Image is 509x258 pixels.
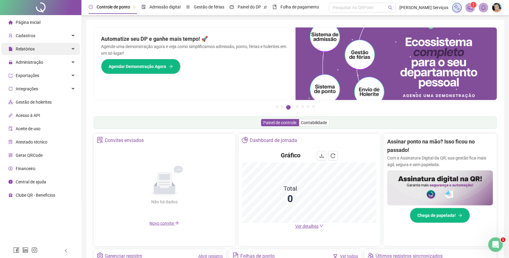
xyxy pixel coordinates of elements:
span: Admissão digital [149,5,181,9]
span: reload [331,153,335,158]
span: Aceite de uso [16,126,40,131]
img: sparkle-icon.fc2bf0ac1784a2077858766a79e2daf3.svg [454,4,460,11]
span: facebook [13,247,19,253]
span: Controle de ponto [97,5,130,9]
span: 1 [473,3,475,7]
span: clock-circle [89,5,93,9]
span: arrow-right [169,64,173,69]
span: user-add [8,34,13,38]
span: Gerar QRCode [16,153,43,158]
span: audit [8,127,13,131]
span: Folha de pagamento [280,5,319,9]
img: banner%2F02c71560-61a6-44d4-94b9-c8ab97240462.png [387,170,493,206]
sup: 1 [471,2,477,8]
span: Cadastros [16,33,35,38]
span: sun [186,5,190,9]
span: Clube QR - Beneficios [16,193,55,198]
span: file-done [142,5,146,9]
span: export [8,73,13,78]
span: linkedin [22,247,28,253]
p: Agende uma demonstração agora e veja como simplificamos admissão, ponto, férias e holerites em um... [101,43,288,56]
span: dollar [8,166,13,171]
span: Ver detalhes [295,224,319,229]
img: 16970 [492,3,501,12]
span: Atestado técnico [16,140,47,144]
span: Administração [16,60,43,65]
span: solution [8,140,13,144]
span: Relatórios [16,47,35,51]
span: pushpin [264,5,267,9]
span: left [64,249,68,253]
span: download [319,153,324,158]
button: 1 [275,105,278,108]
div: Não há dados [137,198,192,205]
span: Contabilidade [301,120,327,125]
span: sync [8,87,13,91]
button: Chega de papelada! [410,208,470,223]
button: 2 [281,105,284,108]
button: 3 [286,105,291,110]
span: Painel de controle [264,120,297,125]
span: search [388,5,393,10]
button: 7 [312,105,315,108]
span: home [8,20,13,24]
button: Agendar Demonstração Agora [101,59,181,74]
img: banner%2Fd57e337e-a0d3-4837-9615-f134fc33a8e6.png [296,27,497,100]
span: notification [468,5,473,10]
h2: Automatize seu DP e ganhe mais tempo! 🚀 [101,35,288,43]
span: pushpin [133,5,136,9]
span: lock [8,60,13,64]
span: qrcode [8,153,13,157]
span: bell [481,5,486,10]
span: Exportações [16,73,39,78]
span: api [8,113,13,118]
span: pie-chart [242,137,248,143]
span: dashboard [230,5,234,9]
span: down [319,224,324,228]
h2: Assinar ponto na mão? Isso ficou no passado! [387,137,493,155]
span: Financeiro [16,166,35,171]
span: Agendar Demonstração Agora [109,63,166,70]
p: Com a Assinatura Digital da QR, sua gestão fica mais ágil, segura e sem papelada. [387,155,493,168]
span: info-circle [8,180,13,184]
span: Gestão de holerites [16,100,52,105]
button: 5 [301,105,304,108]
span: Chega de papelada! [418,212,456,219]
span: apartment [8,100,13,104]
button: 6 [307,105,310,108]
span: book [273,5,277,9]
div: Convites enviados [105,135,144,146]
span: plus [175,221,180,225]
span: gift [8,193,13,197]
span: 1 [501,237,506,242]
a: Ver detalhes down [295,224,324,229]
span: solution [97,137,103,143]
h4: Gráfico [281,151,300,160]
span: [PERSON_NAME] Serviços [400,4,449,11]
span: arrow-right [458,213,463,218]
span: Acesso à API [16,113,40,118]
div: Dashboard de jornada [250,135,297,146]
span: instagram [31,247,37,253]
span: Novo convite [149,221,180,226]
iframe: Intercom live chat [488,237,503,252]
span: Central de ajuda [16,179,46,184]
span: Gestão de férias [194,5,224,9]
span: Painel do DP [238,5,261,9]
span: Página inicial [16,20,40,25]
span: file [8,47,13,51]
span: Integrações [16,86,38,91]
button: 4 [296,105,299,108]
